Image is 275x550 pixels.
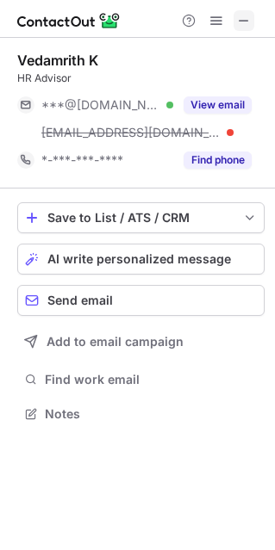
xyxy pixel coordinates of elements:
[47,252,231,266] span: AI write personalized message
[41,97,160,113] span: ***@[DOMAIN_NAME]
[17,10,121,31] img: ContactOut v5.3.10
[17,202,265,233] button: save-profile-one-click
[47,335,184,349] span: Add to email campaign
[17,244,265,275] button: AI write personalized message
[17,71,265,86] div: HR Advisor
[17,402,265,426] button: Notes
[47,294,113,307] span: Send email
[17,285,265,316] button: Send email
[184,96,252,114] button: Reveal Button
[184,151,252,169] button: Reveal Button
[47,211,234,225] div: Save to List / ATS / CRM
[45,372,258,387] span: Find work email
[17,368,265,392] button: Find work email
[17,52,98,69] div: Vedamrith K
[17,326,265,357] button: Add to email campaign
[41,125,221,140] span: [EMAIL_ADDRESS][DOMAIN_NAME]
[45,406,258,422] span: Notes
